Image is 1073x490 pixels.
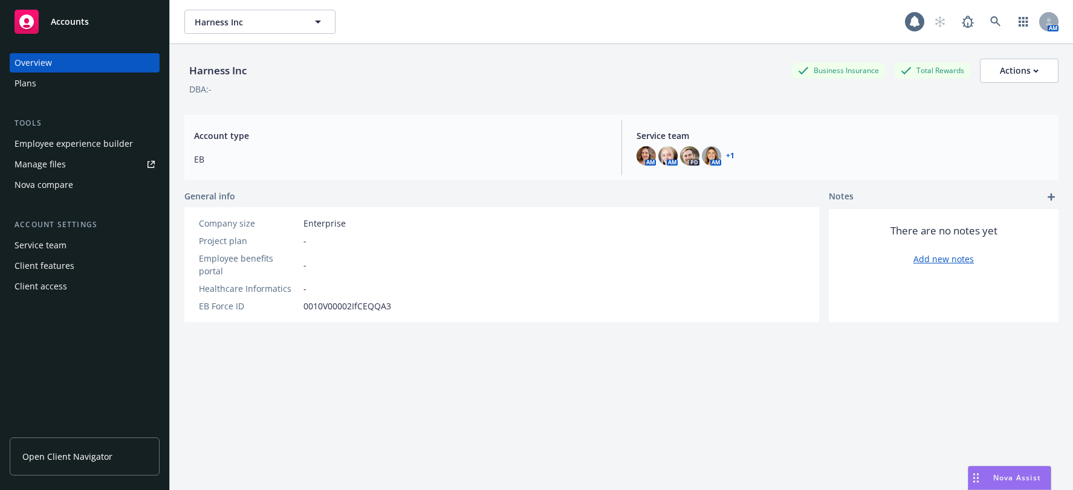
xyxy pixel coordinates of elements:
[1044,190,1058,204] a: add
[194,153,607,166] span: EB
[51,17,89,27] span: Accounts
[303,300,391,312] span: 0010V00002IfCEQQA3
[184,190,235,202] span: General info
[968,466,1051,490] button: Nova Assist
[792,63,885,78] div: Business Insurance
[189,83,212,95] div: DBA: -
[10,134,160,153] a: Employee experience builder
[10,117,160,129] div: Tools
[15,74,36,93] div: Plans
[199,300,299,312] div: EB Force ID
[993,472,1041,483] span: Nova Assist
[637,129,1049,142] span: Service team
[15,277,67,296] div: Client access
[10,236,160,255] a: Service team
[303,234,306,247] span: -
[702,146,721,166] img: photo
[980,59,1058,83] button: Actions
[303,259,306,271] span: -
[10,74,160,93] a: Plans
[10,155,160,174] a: Manage files
[928,10,952,34] a: Start snowing
[829,190,854,204] span: Notes
[199,217,299,230] div: Company size
[658,146,678,166] img: photo
[913,253,974,265] a: Add new notes
[10,256,160,276] a: Client features
[890,224,997,238] span: There are no notes yet
[10,53,160,73] a: Overview
[10,277,160,296] a: Client access
[184,10,336,34] button: Harness Inc
[726,152,734,160] a: +1
[15,175,73,195] div: Nova compare
[10,5,160,39] a: Accounts
[195,16,299,28] span: Harness Inc
[15,134,133,153] div: Employee experience builder
[15,236,66,255] div: Service team
[199,234,299,247] div: Project plan
[15,155,66,174] div: Manage files
[1000,59,1039,82] div: Actions
[199,252,299,277] div: Employee benefits portal
[199,282,299,295] div: Healthcare Informatics
[15,53,52,73] div: Overview
[956,10,980,34] a: Report a Bug
[194,129,607,142] span: Account type
[303,217,346,230] span: Enterprise
[968,466,984,489] div: Drag to move
[10,175,160,195] a: Nova compare
[15,256,74,276] div: Client features
[303,282,306,295] span: -
[895,63,970,78] div: Total Rewards
[984,10,1008,34] a: Search
[680,146,699,166] img: photo
[184,63,251,79] div: Harness Inc
[1011,10,1036,34] a: Switch app
[22,450,112,463] span: Open Client Navigator
[10,219,160,231] div: Account settings
[637,146,656,166] img: photo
